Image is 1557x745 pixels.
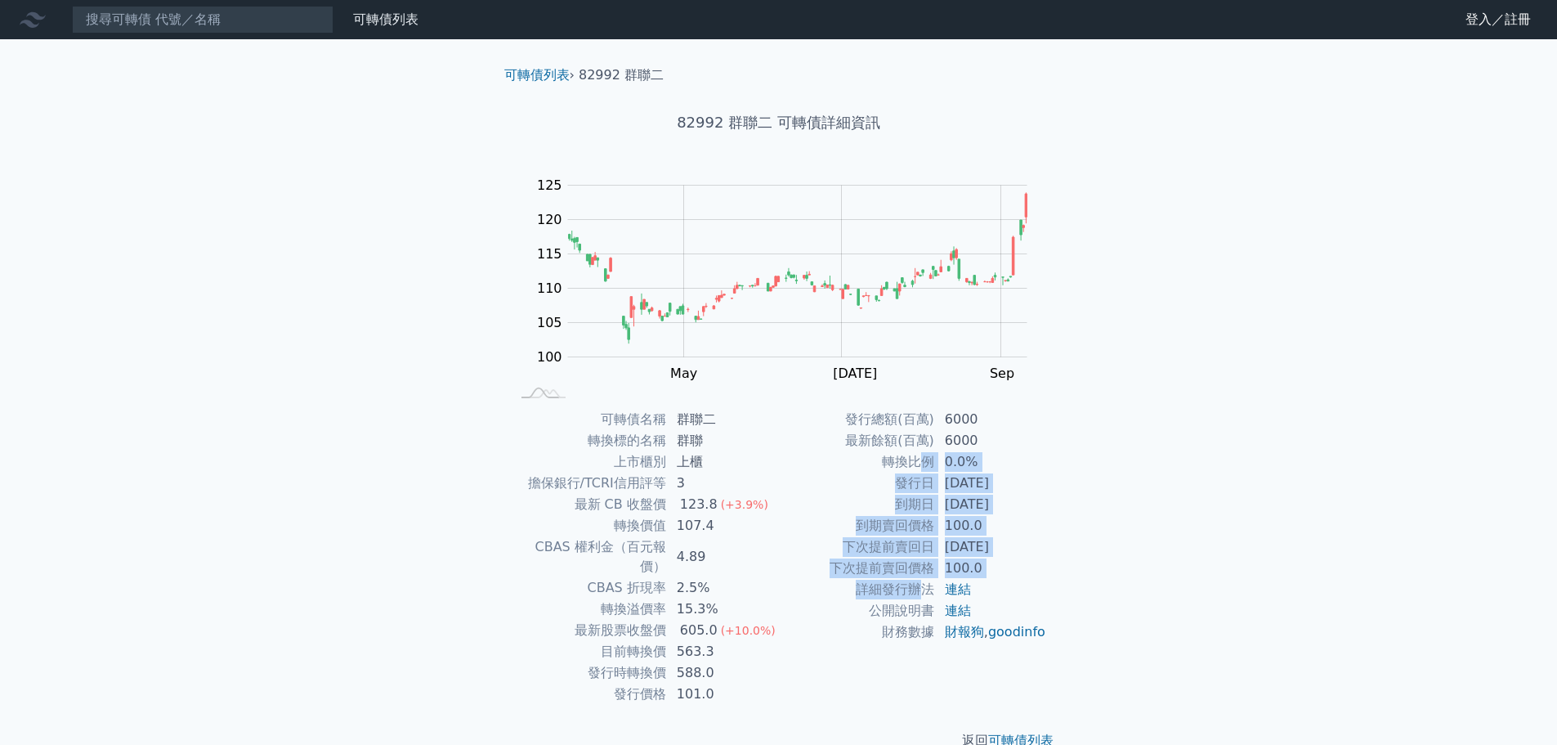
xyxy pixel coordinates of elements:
td: 563.3 [667,641,779,662]
iframe: Chat Widget [1475,666,1557,745]
input: 搜尋可轉債 代號／名稱 [72,6,333,34]
h1: 82992 群聯二 可轉債詳細資訊 [491,111,1067,134]
td: 最新餘額(百萬) [779,430,935,451]
a: 連結 [945,603,971,618]
td: 到期賣回價格 [779,515,935,536]
td: 下次提前賣回日 [779,536,935,558]
td: 群聯二 [667,409,779,430]
td: 上市櫃別 [511,451,667,473]
td: 目前轉換價 [511,641,667,662]
td: CBAS 權利金（百元報價） [511,536,667,577]
a: 登入／註冊 [1452,7,1544,33]
td: 財務數據 [779,622,935,643]
a: 可轉債列表 [504,67,570,83]
td: 4.89 [667,536,779,577]
td: 發行價格 [511,684,667,705]
li: › [504,65,575,85]
a: 可轉債列表 [353,11,418,27]
td: 發行時轉換價 [511,662,667,684]
tspan: 120 [537,212,562,227]
td: 最新 CB 收盤價 [511,494,667,515]
td: 最新股票收盤價 [511,620,667,641]
tspan: May [670,366,697,381]
td: 100.0 [935,515,1047,536]
div: 聊天小工具 [1475,666,1557,745]
span: (+3.9%) [721,498,768,511]
td: 101.0 [667,684,779,705]
td: 發行總額(百萬) [779,409,935,430]
td: 擔保銀行/TCRI信用評等 [511,473,667,494]
td: 下次提前賣回價格 [779,558,935,579]
tspan: 100 [537,349,562,365]
td: 2.5% [667,577,779,599]
tspan: Sep [990,366,1014,381]
tspan: 115 [537,246,562,262]
td: 群聯 [667,430,779,451]
td: 發行日 [779,473,935,494]
td: 轉換溢價率 [511,599,667,620]
td: 公開說明書 [779,600,935,622]
td: [DATE] [935,536,1047,558]
td: 上櫃 [667,451,779,473]
td: CBAS 折現率 [511,577,667,599]
li: 82992 群聯二 [579,65,664,85]
td: 588.0 [667,662,779,684]
tspan: [DATE] [833,366,877,381]
td: 100.0 [935,558,1047,579]
g: Chart [529,177,1052,381]
td: 15.3% [667,599,779,620]
td: 可轉債名稱 [511,409,667,430]
td: 0.0% [935,451,1047,473]
td: , [935,622,1047,643]
span: (+10.0%) [721,624,776,637]
td: 轉換價值 [511,515,667,536]
td: 6000 [935,430,1047,451]
tspan: 110 [537,280,562,296]
a: 財報狗 [945,624,984,640]
td: 6000 [935,409,1047,430]
tspan: 105 [537,315,562,330]
td: 轉換比例 [779,451,935,473]
td: [DATE] [935,473,1047,494]
td: [DATE] [935,494,1047,515]
td: 到期日 [779,494,935,515]
div: 123.8 [677,495,721,514]
div: 605.0 [677,621,721,640]
tspan: 125 [537,177,562,193]
td: 107.4 [667,515,779,536]
a: goodinfo [988,624,1045,640]
td: 詳細發行辦法 [779,579,935,600]
td: 轉換標的名稱 [511,430,667,451]
a: 連結 [945,581,971,597]
td: 3 [667,473,779,494]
